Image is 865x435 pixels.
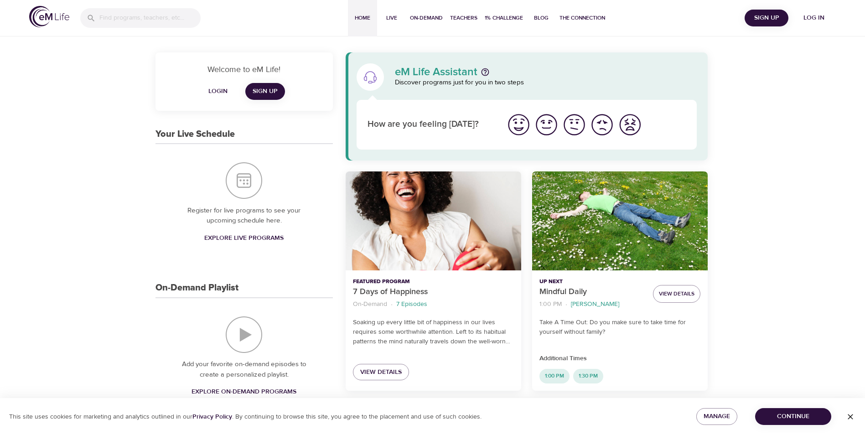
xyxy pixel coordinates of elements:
button: 7 Days of Happiness [346,171,521,270]
img: ok [562,112,587,137]
a: Explore Live Programs [201,230,287,247]
p: Welcome to eM Life! [166,63,322,76]
span: 1:00 PM [539,372,570,380]
span: Explore Live Programs [204,233,284,244]
img: logo [29,6,69,27]
img: bad [590,112,615,137]
span: View Details [360,367,402,378]
p: [PERSON_NAME] [571,300,619,309]
span: Blog [530,13,552,23]
span: Home [352,13,373,23]
p: Soaking up every little bit of happiness in our lives requires some worthwhile attention. Left to... [353,318,514,347]
nav: breadcrumb [539,298,646,311]
h3: Your Live Schedule [155,129,235,140]
span: View Details [659,289,694,299]
p: Register for live programs to see your upcoming schedule here. [174,206,315,226]
button: I'm feeling bad [588,111,616,139]
li: · [565,298,567,311]
p: Featured Program [353,278,514,286]
p: On-Demand [353,300,387,309]
img: eM Life Assistant [363,70,378,84]
button: Log in [792,10,836,26]
span: Login [207,86,229,97]
img: worst [617,112,642,137]
button: I'm feeling worst [616,111,644,139]
a: View Details [353,364,409,381]
div: 1:30 PM [573,369,603,383]
span: Sign Up [748,12,785,24]
span: Sign Up [253,86,278,97]
button: Login [203,83,233,100]
a: Sign Up [245,83,285,100]
span: 1:30 PM [573,372,603,380]
img: On-Demand Playlist [226,316,262,353]
p: Add your favorite on-demand episodes to create a personalized playlist. [174,359,315,380]
button: Continue [755,408,831,425]
span: Continue [762,411,824,422]
button: I'm feeling good [533,111,560,139]
span: Manage [704,411,730,422]
span: On-Demand [410,13,443,23]
span: Teachers [450,13,477,23]
a: Privacy Policy [192,413,232,421]
img: great [506,112,531,137]
p: 1:00 PM [539,300,562,309]
p: 7 Days of Happiness [353,286,514,298]
div: 1:00 PM [539,369,570,383]
span: Live [381,13,403,23]
li: · [391,298,393,311]
p: Mindful Daily [539,286,646,298]
span: 1% Challenge [485,13,523,23]
img: Your Live Schedule [226,162,262,199]
p: Up Next [539,278,646,286]
span: Explore On-Demand Programs [192,386,296,398]
button: View Details [653,285,700,303]
p: How are you feeling [DATE]? [368,118,494,131]
span: The Connection [559,13,605,23]
button: I'm feeling great [505,111,533,139]
button: Mindful Daily [532,171,708,270]
p: Take A Time Out: Do you make sure to take time for yourself without family? [539,318,700,337]
a: Explore On-Demand Programs [188,383,300,400]
button: I'm feeling ok [560,111,588,139]
nav: breadcrumb [353,298,514,311]
button: Manage [696,408,737,425]
p: 7 Episodes [396,300,427,309]
button: Sign Up [745,10,788,26]
span: Log in [796,12,832,24]
img: good [534,112,559,137]
h3: On-Demand Playlist [155,283,238,293]
p: eM Life Assistant [395,67,477,78]
p: Additional Times [539,354,700,363]
p: Discover programs just for you in two steps [395,78,697,88]
input: Find programs, teachers, etc... [99,8,201,28]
